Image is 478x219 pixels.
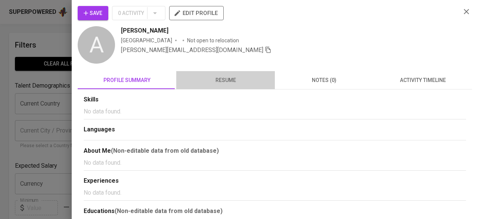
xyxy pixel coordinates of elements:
[175,8,218,18] span: edit profile
[84,177,466,185] div: Experiences
[84,146,466,155] div: About Me
[78,6,108,20] button: Save
[84,125,466,134] div: Languages
[181,76,270,85] span: resume
[121,37,172,44] div: [GEOGRAPHIC_DATA]
[82,76,172,85] span: profile summary
[279,76,369,85] span: notes (0)
[84,107,466,116] p: No data found.
[111,147,219,154] b: (Non-editable data from old database)
[78,26,115,64] div: A
[378,76,468,85] span: activity timeline
[84,95,466,104] div: Skills
[187,37,239,44] p: Not open to relocation
[84,188,466,197] p: No data found.
[84,9,102,18] span: Save
[169,10,224,16] a: edit profile
[84,158,466,167] p: No data found.
[121,26,168,35] span: [PERSON_NAME]
[84,207,466,216] div: Educations
[115,207,223,215] b: (Non-editable data from old database)
[121,46,263,54] span: [PERSON_NAME][EMAIL_ADDRESS][DOMAIN_NAME]
[169,6,224,20] button: edit profile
